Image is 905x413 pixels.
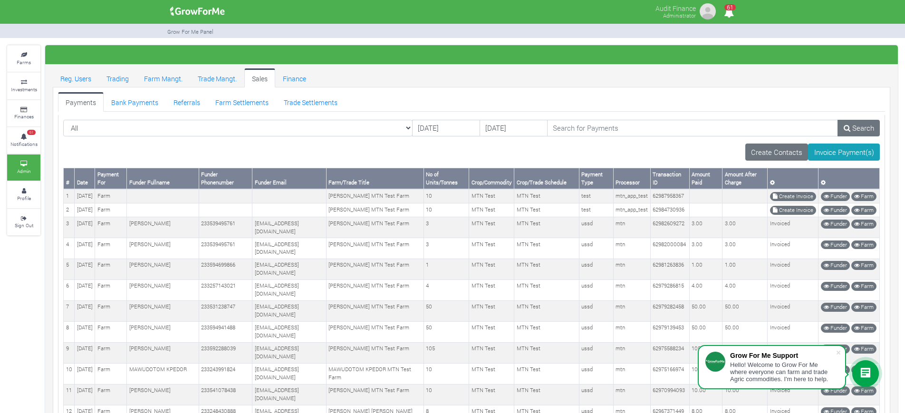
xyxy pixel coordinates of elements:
a: Create Invoice [770,192,816,201]
td: 233531238747 [199,300,252,321]
th: Crop/Commodity [469,168,514,189]
td: [DATE] [75,217,95,238]
td: Invoiced [768,279,818,300]
a: Finance [275,68,314,87]
td: [DATE] [75,279,95,300]
td: MTN Test [469,321,514,342]
td: ussd [579,238,613,259]
td: [PERSON_NAME] [127,259,199,279]
td: 6 [64,279,75,300]
td: [PERSON_NAME] [127,217,199,238]
td: mtn [613,300,650,321]
a: Farm [851,386,876,395]
a: Farm [851,261,876,270]
td: 3.00 [689,238,722,259]
td: 62979282458 [650,300,689,321]
td: 10 [424,203,469,217]
td: 1.00 [689,259,722,279]
td: [PERSON_NAME] MTN Test Farm [326,203,424,217]
th: Payment For [95,168,127,189]
td: 50.00 [722,321,768,342]
small: Profile [17,195,31,202]
td: MTN Test [514,363,579,384]
td: 105.00 [722,342,768,363]
td: [DATE] [75,203,95,217]
td: MTN Test [469,217,514,238]
td: ussd [579,321,613,342]
a: Create Contacts [745,144,809,161]
th: Amount After Charge [722,168,768,189]
td: 3 [424,217,469,238]
td: [EMAIL_ADDRESS][DOMAIN_NAME] [252,279,326,300]
td: 10.00 [722,384,768,405]
td: mtn [613,384,650,405]
a: Profile [7,182,40,208]
td: [PERSON_NAME] [127,238,199,259]
td: [PERSON_NAME] [127,342,199,363]
a: Invoice Payment(s) [808,144,880,161]
td: ussd [579,217,613,238]
td: [DATE] [75,384,95,405]
td: 62982000084 [650,238,689,259]
small: Administrator [663,12,696,19]
td: 233539495761 [199,238,252,259]
td: 10 [424,363,469,384]
td: MTN Test [469,342,514,363]
td: Farm [95,342,127,363]
div: Grow For Me Support [730,352,836,359]
td: 233594699866 [199,259,252,279]
td: MTN Test [514,203,579,217]
td: 3 [424,238,469,259]
td: mtn [613,217,650,238]
td: [EMAIL_ADDRESS][DOMAIN_NAME] [252,300,326,321]
td: MTN Test [514,342,579,363]
td: Invoiced [768,384,818,405]
td: 233243991824 [199,363,252,384]
td: ussd [579,384,613,405]
td: mtn [613,342,650,363]
span: 61 [724,4,736,10]
td: Farm [95,203,127,217]
td: Farm [95,279,127,300]
small: Finances [14,113,34,120]
td: 7 [64,300,75,321]
td: 50.00 [689,321,722,342]
td: 1 [424,259,469,279]
td: [EMAIL_ADDRESS][DOMAIN_NAME] [252,384,326,405]
a: Funder [821,192,850,201]
td: [EMAIL_ADDRESS][DOMAIN_NAME] [252,363,326,384]
td: 50 [424,321,469,342]
td: [PERSON_NAME] [127,384,199,405]
td: 11 [64,384,75,405]
a: 61 [720,9,738,18]
td: 62979139453 [650,321,689,342]
th: Funder Phonenumber [199,168,252,189]
td: 3 [64,217,75,238]
a: Search [838,120,880,137]
p: Audit Finance [655,2,696,13]
td: [PERSON_NAME] MTN Test Farm [326,259,424,279]
small: Sign Out [15,222,33,229]
td: Invoiced [768,238,818,259]
td: [PERSON_NAME] MTN Test Farm [326,384,424,405]
td: [DATE] [75,321,95,342]
small: Grow For Me Panel [167,28,213,35]
td: MTN Test [514,321,579,342]
td: test [579,189,613,203]
td: MTN Test [514,189,579,203]
td: MTN Test [514,300,579,321]
a: Trade Settlements [276,92,345,111]
td: MTN Test [469,384,514,405]
th: Funder Fullname [127,168,199,189]
a: Farm [851,240,876,250]
td: 62979286815 [650,279,689,300]
td: [PERSON_NAME] [127,300,199,321]
td: Invoiced [768,321,818,342]
td: 1.00 [722,259,768,279]
td: MTN Test [469,238,514,259]
td: mtn [613,279,650,300]
td: mtn_app_test [613,203,650,217]
td: 62970994093 [650,384,689,405]
input: DD/MM/YYYY [412,120,480,137]
a: Sign Out [7,209,40,235]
